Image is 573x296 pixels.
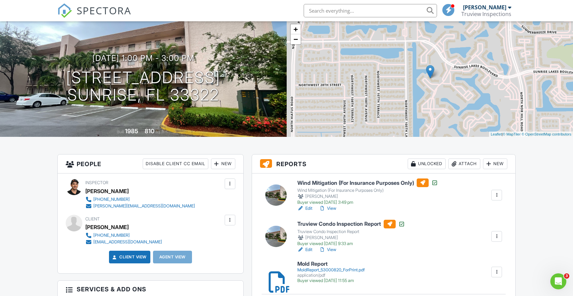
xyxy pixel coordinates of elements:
[304,4,437,17] input: Search everything...
[319,205,336,212] a: View
[408,158,446,169] div: Unlocked
[297,273,365,278] div: application/pdf
[448,158,480,169] div: Attach
[297,193,438,200] div: [PERSON_NAME]
[252,154,515,173] h3: Reports
[522,132,571,136] a: © OpenStreetMap contributors
[297,220,405,228] h6: Truview Condo Inspection Report
[503,132,521,136] a: © MapTiler
[85,180,108,185] span: Inspector
[297,261,365,267] h6: Mold Report
[297,267,365,273] div: MoldReport_53000820_ForPrint.pdf
[85,216,100,221] span: Client
[143,158,208,169] div: Disable Client CC Email
[297,220,405,246] a: Truview Condo Inspection Report Truview Condo Inspection Report [PERSON_NAME] Buyer viewed [DATE]...
[463,4,506,11] div: [PERSON_NAME]
[291,34,301,44] a: Zoom out
[77,3,131,17] span: SPECTORA
[125,128,138,135] div: 1985
[564,273,569,279] span: 3
[93,233,130,238] div: [PHONE_NUMBER]
[297,178,438,187] h6: Wind Mitigation (For Insurance Purposes Only)
[297,188,438,193] div: Wind Mitigation (For Insurance Purposes Only)
[93,239,162,245] div: [EMAIL_ADDRESS][DOMAIN_NAME]
[85,222,129,232] div: [PERSON_NAME]
[550,273,566,289] iframe: Intercom live chat
[297,229,405,234] div: Truview Condo Inspection Report
[155,129,165,134] span: sq. ft.
[85,203,195,209] a: [PERSON_NAME][EMAIL_ADDRESS][DOMAIN_NAME]
[93,203,195,209] div: [PERSON_NAME][EMAIL_ADDRESS][DOMAIN_NAME]
[57,3,72,18] img: The Best Home Inspection Software - Spectora
[483,158,507,169] div: New
[461,11,511,17] div: Truview Inspections
[85,232,162,239] a: [PHONE_NUMBER]
[297,278,365,283] div: Buyer viewed [DATE] 11:55 am
[211,158,235,169] div: New
[111,254,147,260] a: Client View
[297,234,405,241] div: [PERSON_NAME]
[85,239,162,245] a: [EMAIL_ADDRESS][DOMAIN_NAME]
[319,246,336,253] a: View
[297,246,312,253] a: Edit
[297,241,405,246] div: Buyer viewed [DATE] 9:33 am
[92,54,194,63] h3: [DATE] 1:00 pm - 3:00 pm
[66,69,220,104] h1: [STREET_ADDRESS] Sunrise, FL 33322
[57,9,131,23] a: SPECTORA
[85,196,195,203] a: [PHONE_NUMBER]
[491,132,502,136] a: Leaflet
[297,261,365,283] a: Mold Report MoldReport_53000820_ForPrint.pdf application/pdf Buyer viewed [DATE] 11:55 am
[297,205,312,212] a: Edit
[297,178,438,205] a: Wind Mitigation (For Insurance Purposes Only) Wind Mitigation (For Insurance Purposes Only) [PERS...
[58,154,243,173] h3: People
[489,132,573,137] div: |
[297,200,438,205] div: Buyer viewed [DATE] 3:49 pm
[85,186,129,196] div: [PERSON_NAME]
[291,24,301,34] a: Zoom in
[145,128,154,135] div: 810
[117,129,124,134] span: Built
[93,197,130,202] div: [PHONE_NUMBER]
